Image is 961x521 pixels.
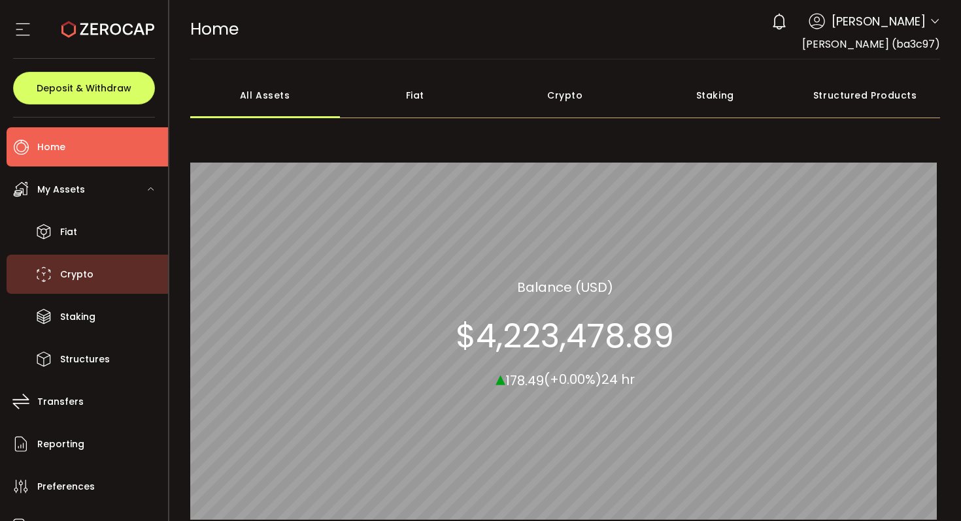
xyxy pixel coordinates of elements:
button: Deposit & Withdraw [13,72,155,104]
div: All Assets [190,72,341,118]
span: Reporting [37,435,84,454]
span: Home [37,138,65,157]
span: Structures [60,350,110,369]
div: Crypto [490,72,641,118]
span: My Assets [37,180,85,199]
span: ▴ [496,364,505,392]
span: Crypto [60,265,93,284]
div: Structured Products [790,72,941,118]
span: Home [190,18,239,40]
span: [PERSON_NAME] [832,12,926,30]
section: Balance (USD) [517,277,613,296]
span: Staking [60,308,95,326]
span: 178.49 [505,371,544,389]
div: Staking [640,72,790,118]
span: Preferences [37,477,95,496]
div: Fiat [340,72,490,118]
span: Transfers [37,392,84,411]
iframe: Chat Widget [896,458,961,521]
section: $4,223,478.89 [456,316,674,355]
span: [PERSON_NAME] (ba3c97) [802,37,940,52]
span: Deposit & Withdraw [37,84,131,93]
span: 24 hr [601,370,635,388]
span: Fiat [60,223,77,242]
span: (+0.00%) [544,370,601,388]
